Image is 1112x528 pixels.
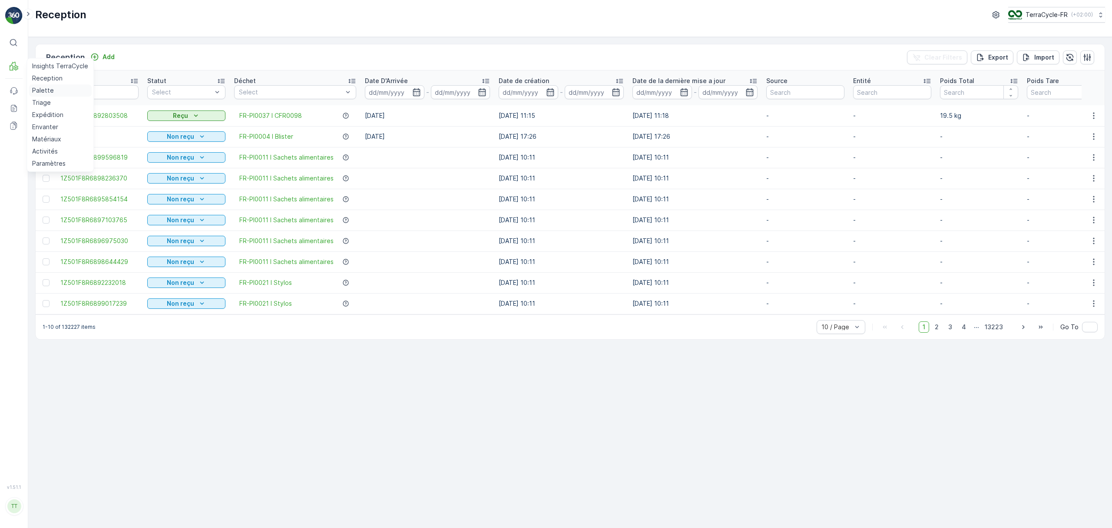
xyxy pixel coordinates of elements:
p: Add [103,53,115,61]
button: Reçu [147,110,225,121]
span: 13223 [981,321,1007,333]
p: - [1027,153,1105,162]
button: TT [5,491,23,521]
p: - [426,87,429,97]
p: - [1027,257,1105,266]
td: [DATE] 10:11 [628,272,762,293]
p: - [940,237,1018,245]
div: Toggle Row Selected [43,237,50,244]
button: Non reçu [147,257,225,267]
div: Toggle Row Selected [43,196,50,203]
td: [DATE] 10:11 [494,189,628,210]
img: logo [5,7,23,24]
p: Non reçu [167,132,194,141]
a: test3 [60,132,139,141]
p: - [940,153,1018,162]
p: Date de création [499,77,549,85]
span: 1Z501F8R6895854154 [60,195,139,204]
td: [DATE] 10:11 [494,168,628,189]
p: Non reçu [167,257,194,266]
a: FR-PI0011 I Sachets alimentaires [239,237,334,245]
p: - [853,278,931,287]
td: [DATE] [361,126,494,147]
p: - [853,174,931,183]
input: Search [853,85,931,99]
p: Entité [853,77,871,85]
a: 1Z501F8R6896975030 [60,237,139,245]
p: Statut [147,77,166,85]
span: 3 [944,321,956,333]
span: 4 [958,321,970,333]
p: Non reçu [167,174,194,183]
p: - [940,216,1018,224]
p: - [766,257,844,266]
td: [DATE] 11:15 [494,105,628,126]
div: Toggle Row Selected [43,258,50,265]
button: Non reçu [147,173,225,184]
p: Non reçu [167,299,194,308]
a: FR-PI0021 I Stylos [239,299,292,308]
p: - [766,132,844,141]
td: [DATE] 10:11 [628,147,762,168]
a: FR-PI0011 I Sachets alimentaires [239,195,334,204]
span: Go To [1060,323,1079,331]
input: dd/mm/yyyy [365,85,424,99]
p: Non reçu [167,237,194,245]
input: Search [60,85,139,99]
div: TT [7,499,21,513]
p: - [560,87,563,97]
a: FR-PI0011 I Sachets alimentaires [239,174,334,183]
td: [DATE] 10:11 [628,189,762,210]
p: - [853,257,931,266]
a: FR-PI0004 I Blister [239,132,293,141]
td: [DATE] 10:11 [494,147,628,168]
p: TerraCycle-FR [1026,10,1068,19]
span: FR-PI0011 I Sachets alimentaires [239,216,334,224]
p: - [940,299,1018,308]
td: [DATE] 10:11 [494,231,628,251]
input: dd/mm/yyyy [698,85,758,99]
td: [DATE] [361,105,494,126]
p: Import [1034,53,1054,62]
p: - [1027,195,1105,204]
button: Clear Filters [907,50,967,64]
div: Toggle Row Selected [43,175,50,182]
p: - [766,195,844,204]
p: - [940,174,1018,183]
button: Non reçu [147,215,225,225]
div: Toggle Row Selected [43,217,50,224]
button: Import [1017,50,1059,64]
span: 2 [931,321,943,333]
td: [DATE] 10:11 [628,293,762,314]
p: Non reçu [167,278,194,287]
p: Clear Filters [924,53,962,62]
p: - [940,257,1018,266]
a: 1Z501F8R6892803508 [60,111,139,120]
input: Search [1027,85,1105,99]
p: Reçu [173,111,188,120]
p: Poids Tare [1027,77,1059,85]
p: - [766,174,844,183]
p: - [853,237,931,245]
p: - [853,216,931,224]
td: [DATE] 17:26 [628,126,762,147]
p: - [853,299,931,308]
p: - [940,195,1018,204]
button: TerraCycle-FR(+02:00) [1008,7,1105,23]
td: [DATE] 10:11 [494,210,628,231]
div: Toggle Row Selected [43,300,50,307]
p: - [766,278,844,287]
td: [DATE] 17:26 [494,126,628,147]
button: Add [87,52,118,62]
button: Non reçu [147,277,225,288]
a: 1Z501F8R6899017239 [60,299,139,308]
p: Poids Total [940,77,974,85]
span: FR-PI0011 I Sachets alimentaires [239,257,334,266]
button: Non reçu [147,236,225,246]
span: v 1.51.1 [5,485,23,490]
td: [DATE] 10:11 [628,168,762,189]
button: Export [971,50,1013,64]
